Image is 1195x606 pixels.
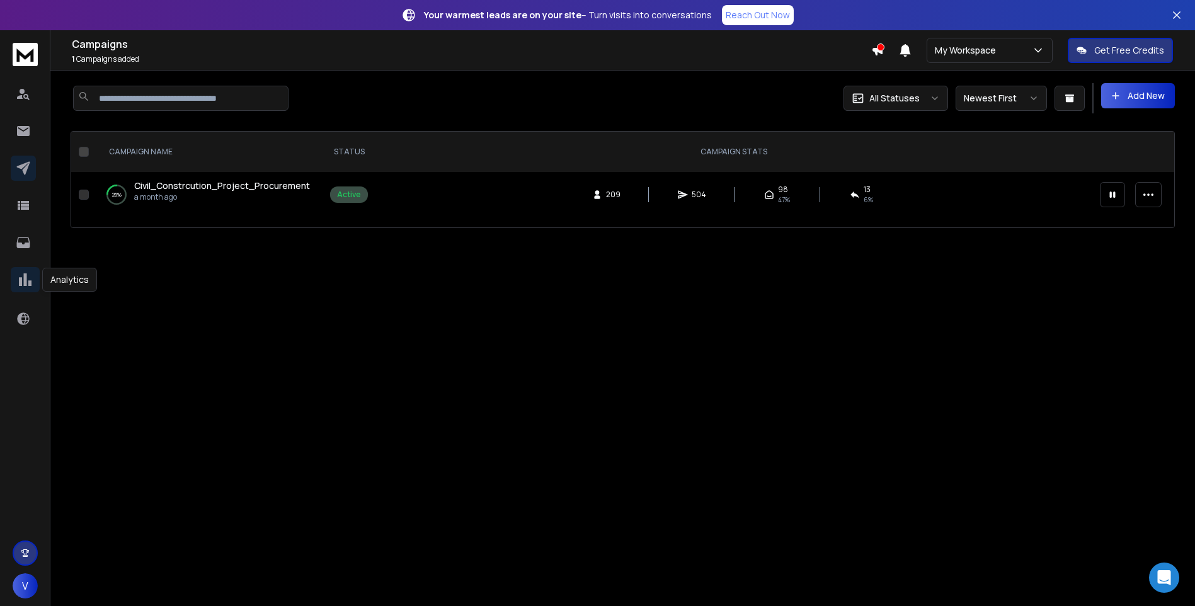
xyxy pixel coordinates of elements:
[726,9,790,21] p: Reach Out Now
[722,5,794,25] a: Reach Out Now
[864,195,873,205] span: 6 %
[94,172,323,217] td: 26%Civil_Constrcution_Project_Procurementa month ago
[72,54,75,64] span: 1
[692,190,706,200] span: 504
[424,9,712,21] p: – Turn visits into conversations
[134,180,310,192] a: Civil_Constrcution_Project_Procurement
[1068,38,1173,63] button: Get Free Credits
[424,9,581,21] strong: Your warmest leads are on your site
[323,132,375,172] th: STATUS
[375,132,1092,172] th: CAMPAIGN STATS
[13,573,38,598] button: V
[72,37,871,52] h1: Campaigns
[1094,44,1164,57] p: Get Free Credits
[778,185,788,195] span: 98
[935,44,1001,57] p: My Workspace
[13,43,38,66] img: logo
[1149,563,1179,593] div: Open Intercom Messenger
[956,86,1047,111] button: Newest First
[94,132,323,172] th: CAMPAIGN NAME
[606,190,620,200] span: 209
[42,268,97,292] div: Analytics
[112,188,122,201] p: 26 %
[864,185,871,195] span: 13
[1101,83,1175,108] button: Add New
[869,92,920,105] p: All Statuses
[337,190,361,200] div: Active
[778,195,790,205] span: 47 %
[72,54,871,64] p: Campaigns added
[134,192,310,202] p: a month ago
